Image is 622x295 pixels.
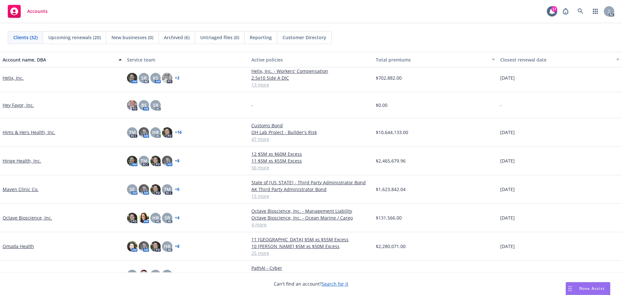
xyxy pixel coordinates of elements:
img: photo [150,241,161,252]
a: Search for it [322,281,348,287]
a: Octave Bioscience, Inc. - Ocean Marine / Cargo [251,214,371,221]
span: [DATE] [500,74,515,81]
span: BS [141,102,147,108]
div: Drag to move [566,282,574,295]
span: [DATE] [500,243,515,250]
span: SE [130,186,135,193]
a: 2.5x10 Side A DIC [251,74,371,81]
a: Maven Clinic Co. [3,186,39,193]
span: Untriaged files (0) [200,34,239,41]
span: $2,465,679.96 [376,157,406,164]
span: [DATE] [500,214,515,221]
span: $131,566.00 [376,214,402,221]
a: PathAI - Management Liability [251,271,371,278]
span: [DATE] [500,271,515,278]
img: photo [127,73,137,83]
div: Account name, DBA [3,56,115,63]
div: Total premiums [376,56,488,63]
a: 11 $5M xs $55M Excess [251,157,371,164]
span: Clients (32) [13,34,38,41]
span: KS [153,74,158,81]
a: State of [US_STATE] - Third Party Administrator Bond [251,179,371,186]
span: TM [164,186,171,193]
span: Customer Directory [282,34,326,41]
img: photo [150,156,161,166]
div: Service team [127,56,246,63]
span: Reporting [250,34,272,41]
a: 12 $5M xs $60M Excess [251,151,371,157]
span: [DATE] [500,157,515,164]
a: 56 more [251,164,371,171]
span: Nova Assist [579,286,605,291]
div: Active policies [251,56,371,63]
img: photo [162,73,172,83]
a: 47 more [251,136,371,142]
span: $0.00 [376,102,387,108]
button: Active policies [249,52,373,67]
a: + 6 [175,187,179,191]
a: Helix, Inc. [3,74,24,81]
img: photo [150,184,161,195]
a: Report a Bug [559,5,572,18]
span: TM [141,157,147,164]
a: Octave Bioscience, Inc. [3,214,52,221]
span: $10,644,133.00 [376,129,408,136]
span: SR [141,74,147,81]
span: Upcoming renewals (20) [48,34,101,41]
span: $424,119.25 [376,271,402,278]
a: Hims & Hers Health, Inc. [3,129,55,136]
button: Nova Assist [566,282,610,295]
img: photo [127,100,137,110]
a: 4 more [251,221,371,228]
img: photo [139,270,149,280]
img: photo [127,156,137,166]
a: + 4 [175,216,179,220]
a: Search [574,5,587,18]
span: BS [130,271,135,278]
span: HB [164,243,170,250]
span: Archived (6) [164,34,190,41]
a: PathAI, Inc. [3,271,27,278]
img: photo [162,127,172,138]
span: JJ [154,271,157,278]
a: + 8 [175,159,179,163]
a: 15 more [251,193,371,199]
span: $2,280,071.00 [376,243,406,250]
a: PathAI - Cyber [251,265,371,271]
a: + 8 [175,244,179,248]
a: + 16 [175,130,182,134]
a: Hinge Health, Inc. [3,157,41,164]
span: [DATE] [500,186,515,193]
span: New businesses (0) [111,34,153,41]
a: Hey Favor, Inc. [3,102,34,108]
span: HB [152,214,159,221]
a: Customs Bond [251,122,371,129]
a: 11 [GEOGRAPHIC_DATA] $5M xs $55M Excess [251,236,371,243]
span: [DATE] [500,129,515,136]
button: Total premiums [373,52,498,67]
a: Helix, Inc. - Workers' Compensation [251,68,371,74]
a: 13 more [251,81,371,88]
a: OH Lab Project - Builder's Risk [251,129,371,136]
img: photo [127,213,137,223]
button: Closest renewal date [498,52,622,67]
button: Service team [124,52,249,67]
a: Omada Health [3,243,34,250]
span: $702,882.00 [376,74,402,81]
a: Octave Bioscience, Inc. - Management Liability [251,208,371,214]
a: AK Third Party Administrator Bond [251,186,371,193]
span: TM [129,129,136,136]
img: photo [139,127,149,138]
span: SR [165,214,170,221]
img: photo [139,184,149,195]
span: SR [165,271,170,278]
div: Closest renewal date [500,56,612,63]
span: - [251,102,253,108]
img: photo [139,213,149,223]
